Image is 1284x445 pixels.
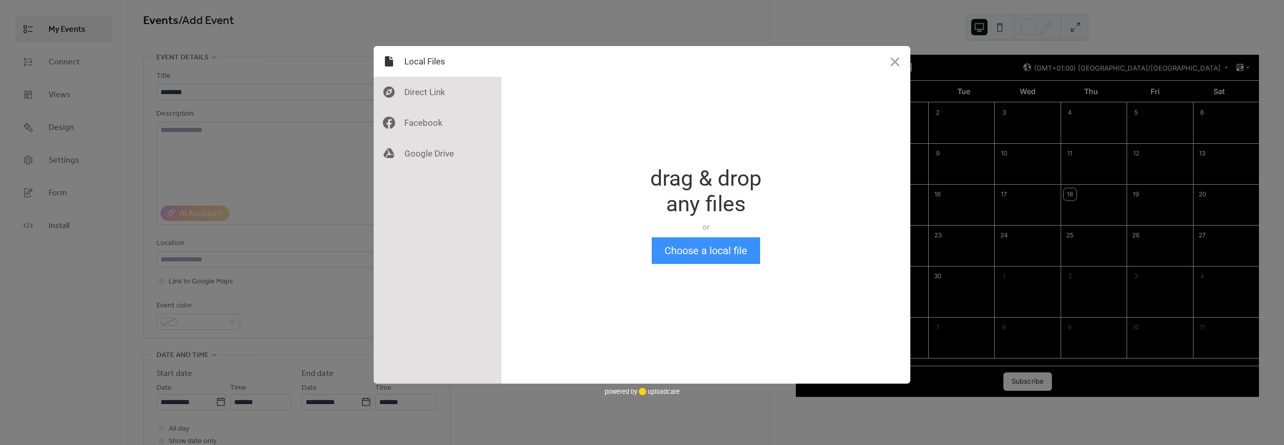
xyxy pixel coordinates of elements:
[374,77,501,107] div: Direct Link
[374,107,501,138] div: Facebook
[650,166,762,217] div: drag & drop any files
[652,237,760,264] button: Choose a local file
[637,388,680,395] a: uploadcare
[880,46,910,77] button: Close
[374,138,501,169] div: Google Drive
[374,46,501,77] div: Local Files
[605,384,680,399] div: powered by
[650,222,762,232] div: or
